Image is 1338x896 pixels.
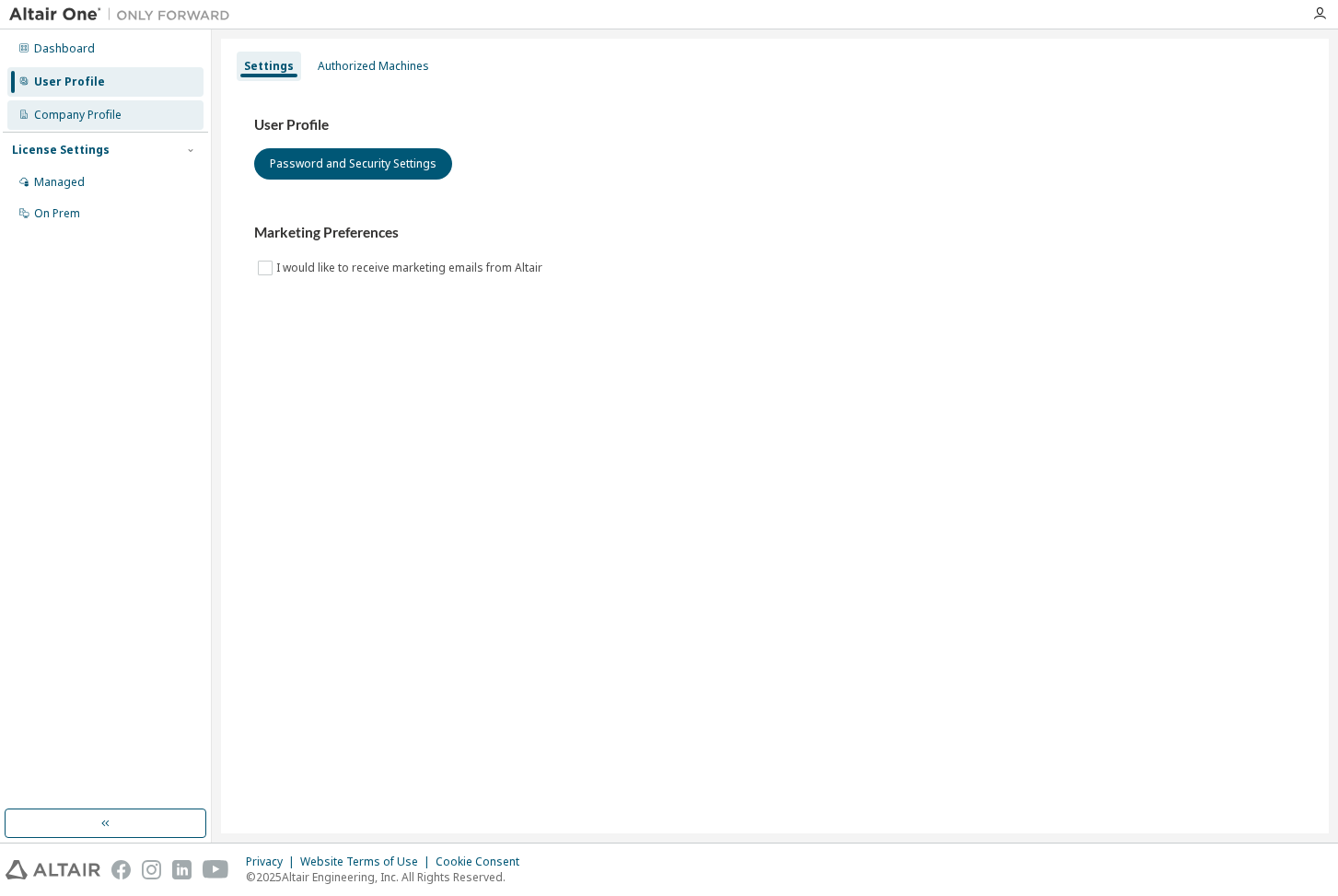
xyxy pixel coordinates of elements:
[203,860,229,879] img: youtube.svg
[246,855,300,869] div: Privacy
[300,855,436,869] div: Website Terms of Use
[34,175,85,190] div: Managed
[254,116,1296,134] h3: User Profile
[254,148,452,180] button: Password and Security Settings
[34,41,95,56] div: Dashboard
[172,860,192,879] img: linkedin.svg
[6,860,100,879] img: altair_logo.svg
[12,143,110,157] div: License Settings
[318,59,429,74] div: Authorized Machines
[244,59,294,74] div: Settings
[276,257,546,279] label: I would like to receive marketing emails from Altair
[111,860,131,879] img: facebook.svg
[436,855,530,869] div: Cookie Consent
[246,869,530,885] p: © 2025 Altair Engineering, Inc. All Rights Reserved.
[9,6,239,24] img: Altair One
[142,860,161,879] img: instagram.svg
[34,75,105,89] div: User Profile
[34,108,122,122] div: Company Profile
[254,224,1296,242] h3: Marketing Preferences
[34,206,80,221] div: On Prem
